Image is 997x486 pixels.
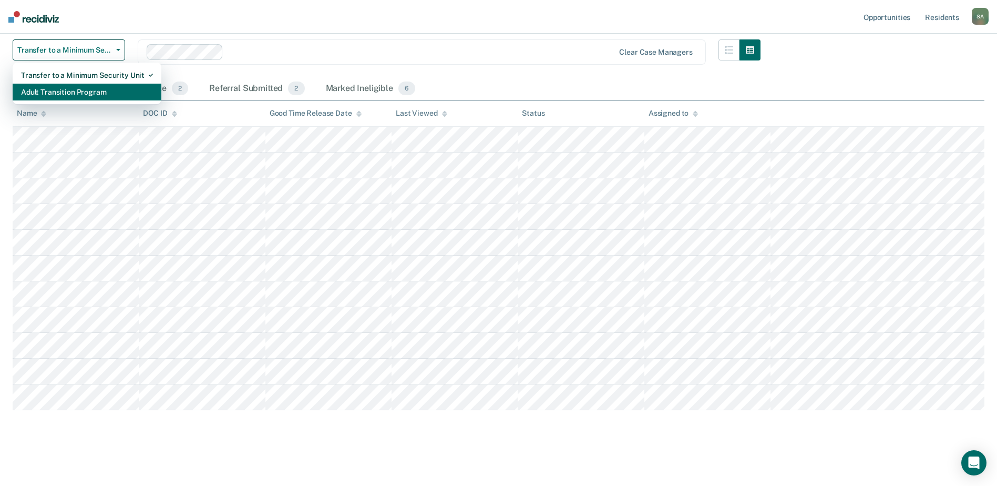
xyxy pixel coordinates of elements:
[619,48,692,57] div: Clear case managers
[288,82,304,95] span: 2
[972,8,989,25] div: S A
[143,109,177,118] div: DOC ID
[172,82,188,95] span: 2
[961,450,986,475] div: Open Intercom Messenger
[21,84,153,100] div: Adult Transition Program
[972,8,989,25] button: SA
[324,77,418,100] div: Marked Ineligible6
[17,46,112,55] span: Transfer to a Minimum Security Unit
[396,109,447,118] div: Last Viewed
[270,109,362,118] div: Good Time Release Date
[17,109,46,118] div: Name
[21,67,153,84] div: Transfer to a Minimum Security Unit
[13,39,125,60] button: Transfer to a Minimum Security Unit
[522,109,544,118] div: Status
[649,109,698,118] div: Assigned to
[398,82,415,95] span: 6
[207,77,306,100] div: Referral Submitted2
[8,11,59,23] img: Recidiviz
